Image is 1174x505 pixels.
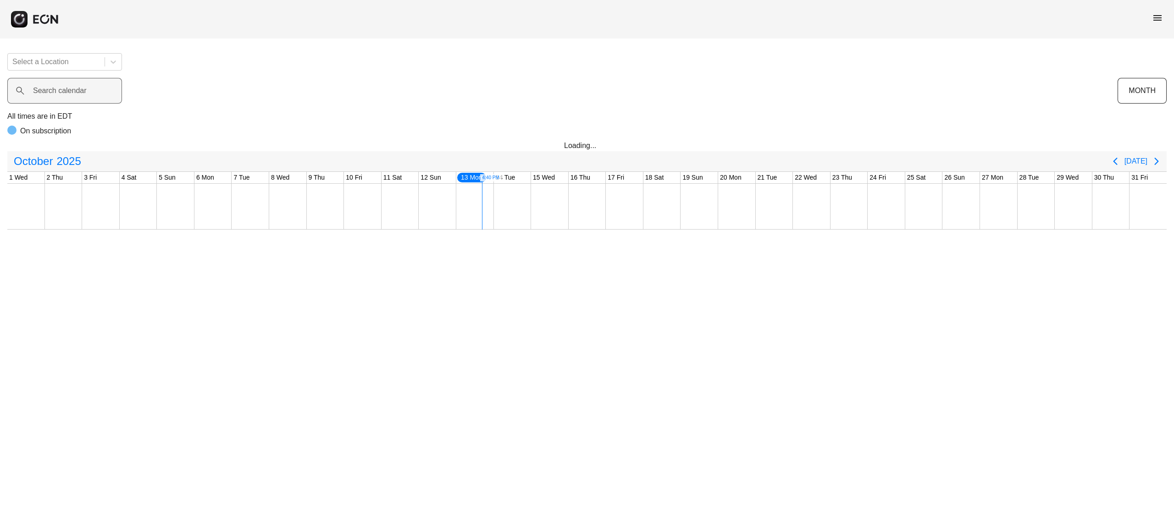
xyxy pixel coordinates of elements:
[531,172,557,183] div: 15 Wed
[157,172,177,183] div: 5 Sun
[8,152,87,170] button: October2025
[419,172,443,183] div: 12 Sun
[681,172,704,183] div: 19 Sun
[82,172,99,183] div: 3 Fri
[12,152,55,170] span: October
[55,152,83,170] span: 2025
[868,172,888,183] div: 24 Fri
[7,172,29,183] div: 1 Wed
[269,172,291,183] div: 8 Wed
[831,172,854,183] div: 23 Thu
[569,172,592,183] div: 16 Thu
[120,172,138,183] div: 4 Sat
[980,172,1005,183] div: 27 Mon
[1152,12,1163,23] span: menu
[643,172,665,183] div: 18 Sat
[564,140,610,151] div: Loading...
[33,85,87,96] label: Search calendar
[45,172,65,183] div: 2 Thu
[344,172,364,183] div: 10 Fri
[232,172,251,183] div: 7 Tue
[1130,172,1150,183] div: 31 Fri
[1118,78,1167,104] button: MONTH
[20,126,71,137] p: On subscription
[7,111,1167,122] p: All times are in EDT
[756,172,779,183] div: 21 Tue
[307,172,327,183] div: 9 Thu
[194,172,216,183] div: 6 Mon
[905,172,927,183] div: 25 Sat
[606,172,626,183] div: 17 Fri
[1106,152,1124,170] button: Previous page
[1124,153,1147,170] button: [DATE]
[1092,172,1116,183] div: 30 Thu
[382,172,404,183] div: 11 Sat
[494,172,517,183] div: 14 Tue
[1147,152,1166,170] button: Next page
[793,172,819,183] div: 22 Wed
[718,172,743,183] div: 20 Mon
[942,172,966,183] div: 26 Sun
[1018,172,1041,183] div: 28 Tue
[1055,172,1080,183] div: 29 Wed
[456,172,487,183] div: 13 Mon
